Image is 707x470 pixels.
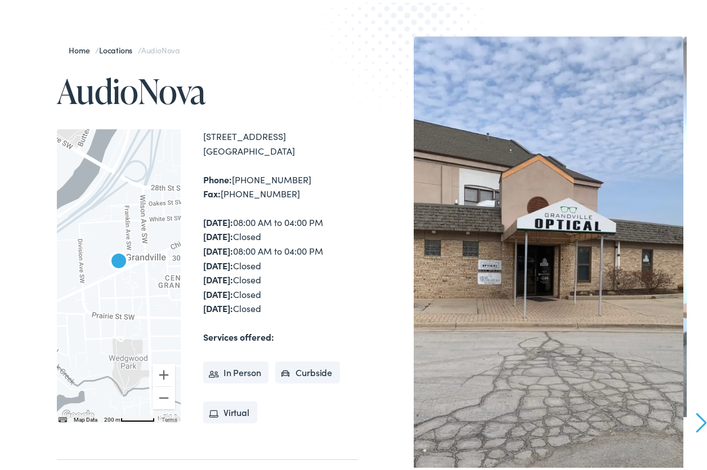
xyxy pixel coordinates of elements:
[59,413,66,421] button: Keyboard shortcuts
[60,405,97,420] img: Google
[203,399,257,421] li: Virtual
[141,42,180,53] span: AudioNova
[104,414,120,420] span: 200 m
[203,270,233,283] strong: [DATE]:
[203,256,233,269] strong: [DATE]:
[60,405,97,420] a: Open this area in Google Maps (opens a new window)
[203,170,358,198] div: [PHONE_NUMBER] [PHONE_NUMBER]
[203,299,233,311] strong: [DATE]:
[203,227,233,239] strong: [DATE]:
[162,414,177,420] a: Terms (opens in new tab)
[69,42,95,53] a: Home
[696,410,707,430] a: Next
[57,70,358,107] h1: AudioNova
[203,242,233,254] strong: [DATE]:
[203,170,232,183] strong: Phone:
[203,184,221,197] strong: Fax:
[153,384,175,406] button: Zoom out
[105,246,132,273] div: AudioNova
[203,328,274,340] strong: Services offered:
[153,361,175,383] button: Zoom in
[101,412,158,420] button: Map Scale: 200 m per 57 pixels
[203,126,358,155] div: [STREET_ADDRESS] [GEOGRAPHIC_DATA]
[203,285,233,297] strong: [DATE]:
[74,413,97,421] button: Map Data
[99,42,138,53] a: Locations
[203,359,269,381] li: In Person
[203,213,233,225] strong: [DATE]:
[203,213,358,313] div: 08:00 AM to 04:00 PM Closed 08:00 AM to 04:00 PM Closed Closed Closed Closed
[69,42,180,53] span: / /
[275,359,340,381] li: Curbside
